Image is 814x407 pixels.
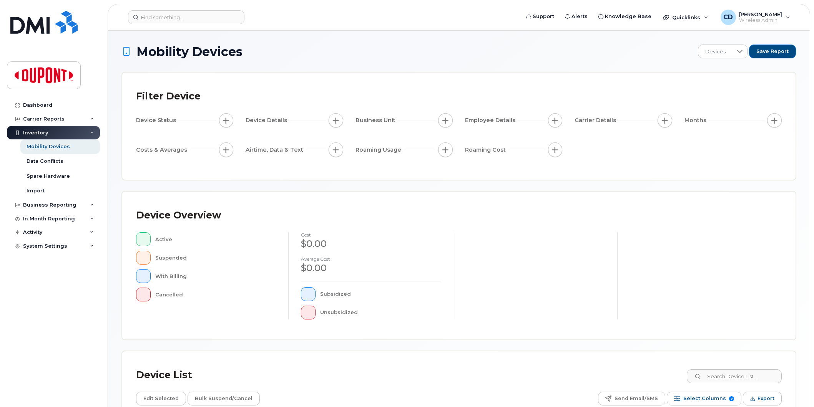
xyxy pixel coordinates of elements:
h4: cost [301,232,440,237]
div: Cancelled [155,288,276,301]
button: Save Report [749,45,796,58]
span: Costs & Averages [136,146,189,154]
input: Search Device List ... [687,369,782,383]
span: Months [684,116,709,124]
div: Suspended [155,251,276,265]
span: Mobility Devices [136,45,243,58]
h4: Average cost [301,256,440,261]
div: Subsidized [320,287,441,301]
span: Roaming Usage [356,146,404,154]
span: Save Report [756,48,789,55]
div: $0.00 [301,261,440,275]
div: Unsubsidized [320,306,441,319]
span: Export [758,393,774,404]
span: Device Details [246,116,289,124]
div: With Billing [155,269,276,283]
button: Edit Selected [136,392,186,405]
span: Send Email/SMS [615,393,658,404]
span: Select Columns [683,393,726,404]
button: Bulk Suspend/Cancel [188,392,260,405]
div: Active [155,232,276,246]
div: Device Overview [136,205,221,225]
span: 9 [729,396,734,401]
div: Filter Device [136,86,201,106]
button: Select Columns 9 [667,392,741,405]
span: Employee Details [465,116,518,124]
span: Airtime, Data & Text [246,146,306,154]
span: Devices [698,45,733,59]
span: Carrier Details [575,116,618,124]
div: Device List [136,365,192,385]
span: Business Unit [356,116,398,124]
span: Bulk Suspend/Cancel [195,393,253,404]
button: Export [743,392,782,405]
span: Roaming Cost [465,146,508,154]
button: Send Email/SMS [598,392,665,405]
span: Device Status [136,116,178,124]
div: $0.00 [301,237,440,250]
span: Edit Selected [143,393,179,404]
